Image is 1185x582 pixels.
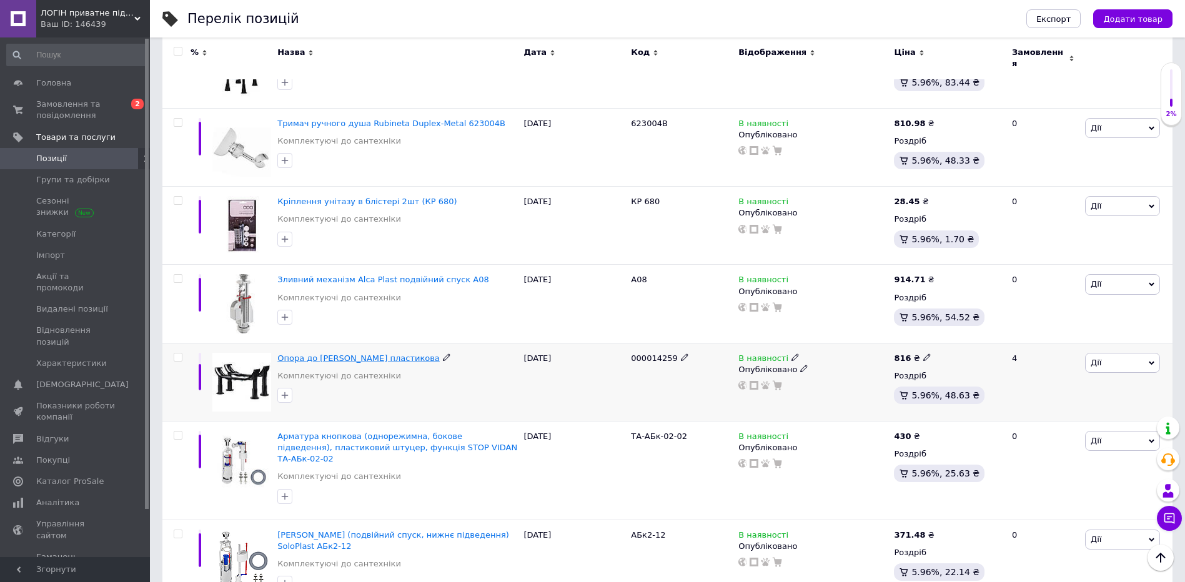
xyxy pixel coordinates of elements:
[894,431,920,442] div: ₴
[1004,421,1082,520] div: 0
[41,19,150,30] div: Ваш ID: 146439
[738,119,788,132] span: В наявності
[523,47,547,58] span: Дата
[191,47,199,58] span: %
[1093,9,1173,28] button: Додати товар
[277,275,488,284] a: Зливний механізм Alca Plast подвійний спуск A08
[36,132,116,143] span: Товари та послуги
[520,343,628,421] div: [DATE]
[894,118,934,129] div: ₴
[6,44,147,66] input: Пошук
[1091,201,1101,210] span: Дії
[1004,343,1082,421] div: 4
[631,197,660,206] span: КР 680
[36,400,116,423] span: Показники роботи компанії
[894,530,925,540] b: 371.48
[1157,506,1182,531] button: Чат з покупцем
[1161,110,1181,119] div: 2%
[36,99,116,121] span: Замовлення та повідомлення
[738,541,888,552] div: Опубліковано
[277,530,509,551] a: [PERSON_NAME] (подвійний спуск, нижнє підведення) SoloPlast АБк2-12
[738,207,888,219] div: Опубліковано
[1036,14,1071,24] span: Експорт
[738,364,888,375] div: Опубліковано
[1103,14,1163,24] span: Додати товар
[277,292,401,303] a: Комплектуючі до сантехніки
[894,136,1001,147] div: Роздріб
[1091,436,1101,445] span: Дії
[894,274,934,285] div: ₴
[894,275,925,284] b: 914.71
[894,547,1001,558] div: Роздріб
[738,432,788,445] span: В наявності
[738,47,806,58] span: Відображення
[631,432,687,441] span: ТА-АБк-02-02
[36,379,129,390] span: [DEMOGRAPHIC_DATA]
[1004,265,1082,343] div: 0
[1091,358,1101,367] span: Дії
[894,214,1001,225] div: Роздріб
[738,197,788,210] span: В наявності
[911,468,979,478] span: 5.96%, 25.63 ₴
[911,234,974,244] span: 5.96%, 1.70 ₴
[41,7,134,19] span: ЛОГІН приватне підприємчство
[36,518,116,541] span: Управління сайтом
[520,187,628,265] div: [DATE]
[277,353,440,363] a: Опора до [PERSON_NAME] пластикова
[277,558,401,570] a: Комплектуючі до сантехніки
[894,119,925,128] b: 810.98
[911,567,979,577] span: 5.96%, 22.14 ₴
[631,119,668,128] span: 623004B
[36,325,116,347] span: Відновлення позицій
[1091,123,1101,132] span: Дії
[277,197,457,206] span: Крiплення унітазу в блістері 2шт (КР 680)
[738,353,788,367] span: В наявності
[36,229,76,240] span: Категорії
[187,12,299,26] div: Перелік позицій
[212,274,271,333] img: Сливной механизм Alca Plast двойной спуск A08
[277,119,505,128] span: Тримач ручного душа Rubineta Duplex-Metal 623004B
[36,195,116,218] span: Сезонні знижки
[631,47,650,58] span: Код
[212,431,271,490] img: Арматура кнопочная (однорежимная, боковая подводка), пластиковый штуцер, функция STOP VIDAN ТА-АБ...
[738,275,788,288] span: В наявності
[36,250,65,261] span: Імпорт
[277,432,517,463] a: Арматура кнопкова (однорежимна, бокове підведення), пластиковий штуцер, функція STOP VIDAN ТА-АБк...
[36,433,69,445] span: Відгуки
[36,476,104,487] span: Каталог ProSale
[277,136,401,147] a: Комплектуючі до сантехніки
[277,47,305,58] span: Назва
[631,275,647,284] span: A08
[36,551,116,574] span: Гаманець компанії
[212,353,271,412] img: Опора для ванны VIDAN пластиковая
[36,497,79,508] span: Аналітика
[520,108,628,186] div: [DATE]
[1026,9,1081,28] button: Експорт
[894,197,920,206] b: 28.45
[894,47,915,58] span: Ціна
[36,174,110,185] span: Групи та добірки
[1004,187,1082,265] div: 0
[1091,535,1101,544] span: Дії
[1148,545,1174,571] button: Наверх
[894,370,1001,382] div: Роздріб
[212,196,271,255] img: Крепление для унитаза в блистере 2шт (КР 680)
[894,353,911,363] b: 816
[894,448,1001,460] div: Роздріб
[738,530,788,543] span: В наявності
[277,214,401,225] a: Комплектуючі до сантехніки
[894,432,911,441] b: 430
[212,118,271,177] img: Держатель ручного душа Rubineta Duplex-Metal 623004B
[36,153,67,164] span: Позиції
[894,530,934,541] div: ₴
[36,358,107,369] span: Характеристики
[36,77,71,89] span: Головна
[36,271,116,293] span: Акції та промокоди
[911,155,979,165] span: 5.96%, 48.33 ₴
[738,129,888,141] div: Опубліковано
[911,390,979,400] span: 5.96%, 48.63 ₴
